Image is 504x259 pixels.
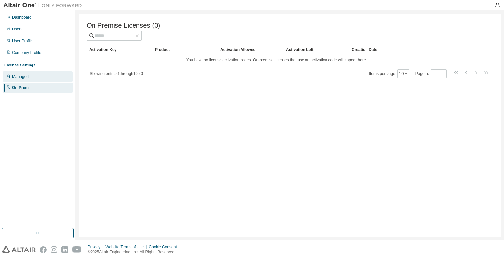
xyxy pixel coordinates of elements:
p: © 2025 Altair Engineering, Inc. All Rights Reserved. [88,250,181,255]
img: linkedin.svg [61,246,68,253]
div: Dashboard [12,15,31,20]
button: 10 [399,71,408,76]
span: On Premise Licenses (0) [87,22,160,29]
div: Product [155,45,215,55]
img: facebook.svg [40,246,47,253]
div: Users [12,27,22,32]
img: altair_logo.svg [2,246,36,253]
div: Privacy [88,244,105,250]
div: Managed [12,74,29,79]
img: youtube.svg [72,246,82,253]
span: Showing entries 1 through 10 of 0 [90,71,143,76]
div: User Profile [12,38,33,44]
td: You have no license activation codes. On-premise licenses that use an activation code will appear... [87,55,467,65]
div: Activation Allowed [220,45,281,55]
div: Activation Left [286,45,346,55]
div: Cookie Consent [149,244,180,250]
span: Page n. [415,69,447,78]
div: Website Terms of Use [105,244,149,250]
div: Company Profile [12,50,41,55]
div: Activation Key [89,45,150,55]
img: Altair One [3,2,85,9]
img: instagram.svg [51,246,57,253]
div: License Settings [4,63,35,68]
div: On Prem [12,85,29,90]
div: Creation Date [352,45,464,55]
span: Items per page [369,69,409,78]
